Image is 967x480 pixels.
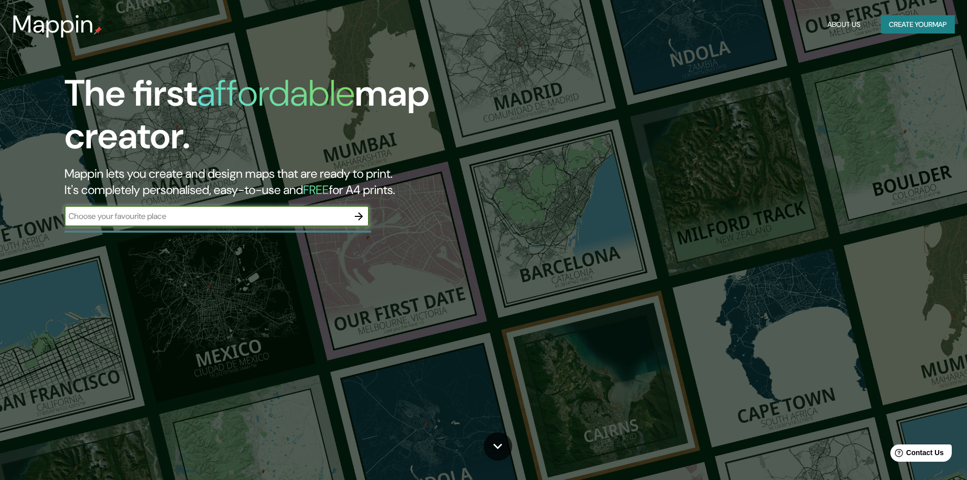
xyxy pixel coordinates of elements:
h1: affordable [197,70,355,117]
h1: The first map creator. [64,72,548,166]
h5: FREE [303,182,329,198]
img: mappin-pin [94,26,102,35]
h3: Mappin [12,10,94,39]
input: Choose your favourite place [64,210,349,222]
iframe: Help widget launcher [877,440,956,469]
button: About Us [823,15,864,34]
button: Create yourmap [881,15,955,34]
h2: Mappin lets you create and design maps that are ready to print. It's completely personalised, eas... [64,166,548,198]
